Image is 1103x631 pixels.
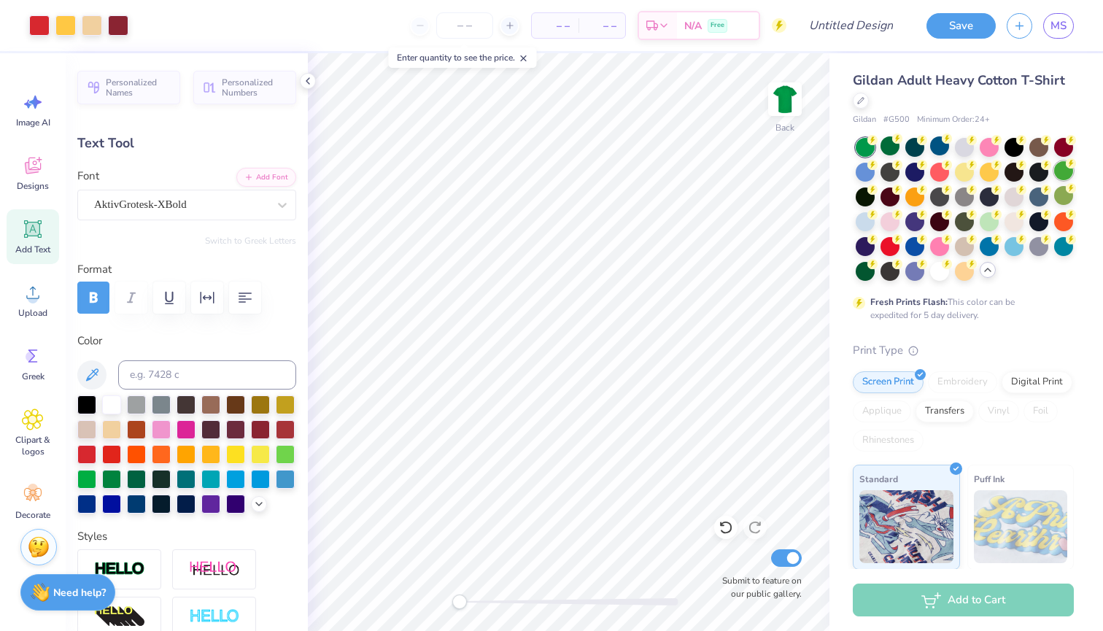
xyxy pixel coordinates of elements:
[53,586,106,600] strong: Need help?
[870,296,948,308] strong: Fresh Prints Flash:
[853,371,924,393] div: Screen Print
[77,333,296,349] label: Color
[1043,13,1074,39] a: MS
[853,71,1065,89] span: Gildan Adult Heavy Cotton T-Shirt
[189,608,240,625] img: Negative Space
[714,574,802,600] label: Submit to feature on our public gallery.
[917,114,990,126] span: Minimum Order: 24 +
[9,434,57,457] span: Clipart & logos
[77,528,107,545] label: Styles
[711,20,724,31] span: Free
[77,133,296,153] div: Text Tool
[15,509,50,521] span: Decorate
[16,117,50,128] span: Image AI
[94,605,145,629] img: 3D Illusion
[106,77,171,98] span: Personalized Names
[77,71,180,104] button: Personalized Names
[974,490,1068,563] img: Puff Ink
[205,235,296,247] button: Switch to Greek Letters
[853,342,1074,359] div: Print Type
[17,180,49,192] span: Designs
[77,168,99,185] label: Font
[193,71,296,104] button: Personalized Numbers
[853,430,924,452] div: Rhinestones
[870,295,1050,322] div: This color can be expedited for 5 day delivery.
[1050,18,1067,34] span: MS
[775,121,794,134] div: Back
[770,85,800,114] img: Back
[77,261,296,278] label: Format
[974,471,1005,487] span: Puff Ink
[222,77,287,98] span: Personalized Numbers
[1023,400,1058,422] div: Foil
[15,244,50,255] span: Add Text
[389,47,537,68] div: Enter quantity to see the price.
[22,371,44,382] span: Greek
[883,114,910,126] span: # G500
[859,490,953,563] img: Standard
[859,471,898,487] span: Standard
[916,400,974,422] div: Transfers
[684,18,702,34] span: N/A
[236,168,296,187] button: Add Font
[452,595,467,609] div: Accessibility label
[94,561,145,578] img: Stroke
[978,400,1019,422] div: Vinyl
[587,18,616,34] span: – –
[189,560,240,578] img: Shadow
[541,18,570,34] span: – –
[18,307,47,319] span: Upload
[853,114,876,126] span: Gildan
[928,371,997,393] div: Embroidery
[797,11,905,40] input: Untitled Design
[926,13,996,39] button: Save
[1002,371,1072,393] div: Digital Print
[853,400,911,422] div: Applique
[436,12,493,39] input: – –
[118,360,296,390] input: e.g. 7428 c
